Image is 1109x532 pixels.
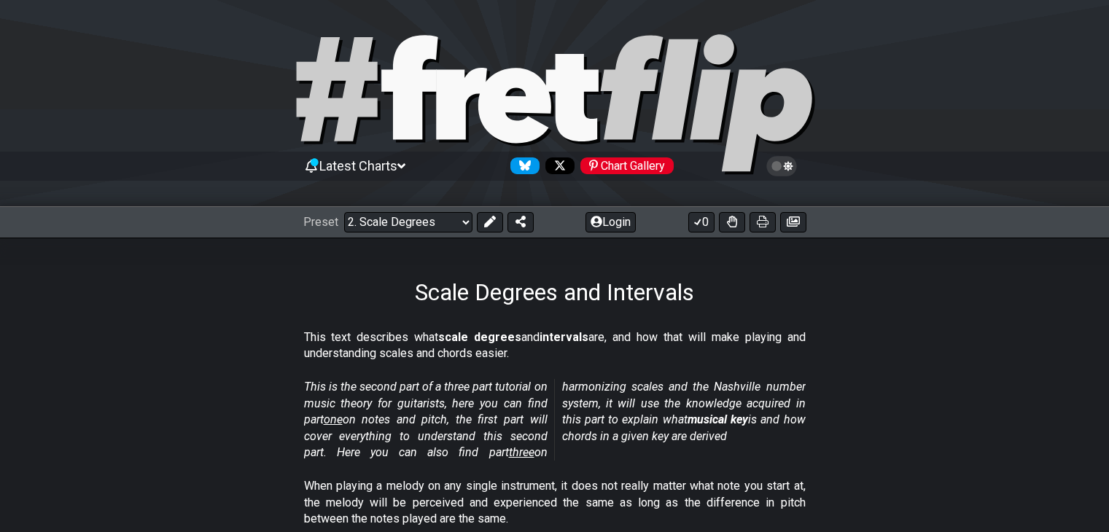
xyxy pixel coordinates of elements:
[303,215,338,229] span: Preset
[585,212,636,232] button: Login
[319,158,397,173] span: Latest Charts
[774,160,790,173] span: Toggle light / dark theme
[540,157,575,174] a: Follow #fretflip at X
[415,278,694,306] h1: Scale Degrees and Intervals
[750,212,776,232] button: Print
[505,157,540,174] a: Follow #fretflip at Bluesky
[477,212,503,232] button: Edit Preset
[780,212,806,232] button: Create image
[509,445,534,459] span: three
[688,412,748,426] strong: musical key
[304,380,806,459] em: This is the second part of a three part tutorial on music theory for guitarists, here you can fin...
[719,212,745,232] button: Toggle Dexterity for all fretkits
[324,412,343,426] span: one
[507,212,534,232] button: Share Preset
[688,212,715,232] button: 0
[304,329,806,362] p: This text describes what and are, and how that will make playing and understanding scales and cho...
[304,478,806,527] p: When playing a melody on any single instrument, it does not really matter what note you start at,...
[580,157,674,174] div: Chart Gallery
[438,330,521,344] strong: scale degrees
[575,157,674,174] a: #fretflip at Pinterest
[344,212,472,232] select: Preset
[540,330,588,344] strong: intervals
